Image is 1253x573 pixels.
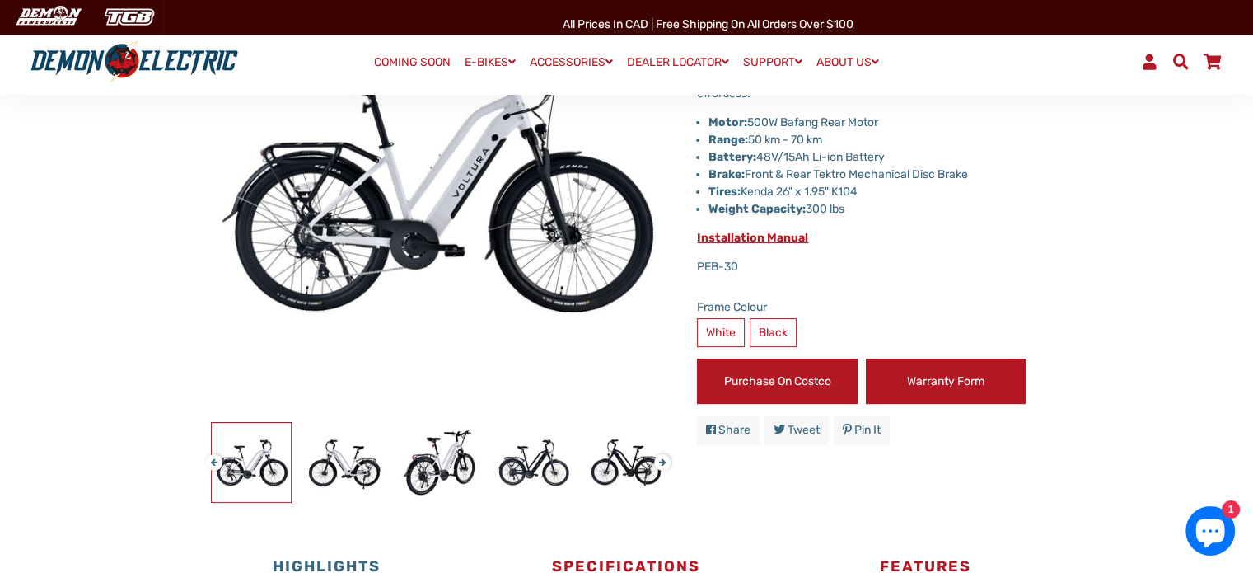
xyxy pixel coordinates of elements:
[866,359,1026,404] a: Warranty Form
[811,50,885,74] a: ABOUT US
[493,423,573,502] img: Voltura NOVA Commuter eBike
[563,17,853,31] span: All Prices in CAD | Free shipping on all orders over $100
[708,133,822,147] span: 50 km - 70 km
[400,423,479,502] img: Voltura NOVA Commuter eBike
[621,50,735,74] a: DEALER LOCATOR
[708,150,756,164] strong: Battery:
[708,202,844,216] span: 300 lbs
[708,115,747,129] strong: Motor:
[8,3,87,31] img: Demon Electric
[718,423,750,437] span: Share
[708,167,745,181] strong: Brake:
[697,260,738,274] span: PEB-30
[708,202,806,216] strong: Weight Capacity:
[212,423,291,502] img: Voltura NOVA Commuter eBike
[708,185,741,199] strong: Tires:
[697,359,858,404] a: Purchase on Costco
[697,298,1026,316] label: Frame Colour
[697,231,808,245] a: Installation Manual
[459,50,521,74] a: E-BIKES
[750,318,797,347] label: Black
[708,185,858,199] span: Kenda 26" x 1.95" K104
[96,3,163,31] img: TGB Canada
[1181,506,1240,560] inbox-online-store-chat: Shopify online store chat
[788,423,820,437] span: Tweet
[587,423,666,502] img: Voltura NOVA Commuter eBike
[737,50,808,74] a: SUPPORT
[697,318,745,347] label: White
[654,446,664,465] button: Next
[708,150,885,164] span: 48V/15Ah Li-ion Battery
[854,423,881,437] span: Pin it
[524,50,619,74] a: ACCESSORIES
[206,446,216,465] button: Previous
[25,40,244,83] img: Demon Electric logo
[708,133,748,147] strong: Range:
[368,51,456,74] a: COMING SOON
[747,115,878,129] span: 500W Bafang Rear Motor
[306,423,385,502] img: Voltura NOVA Commuter eBike
[708,167,968,181] span: Front & Rear Tektro Mechanical Disc Brake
